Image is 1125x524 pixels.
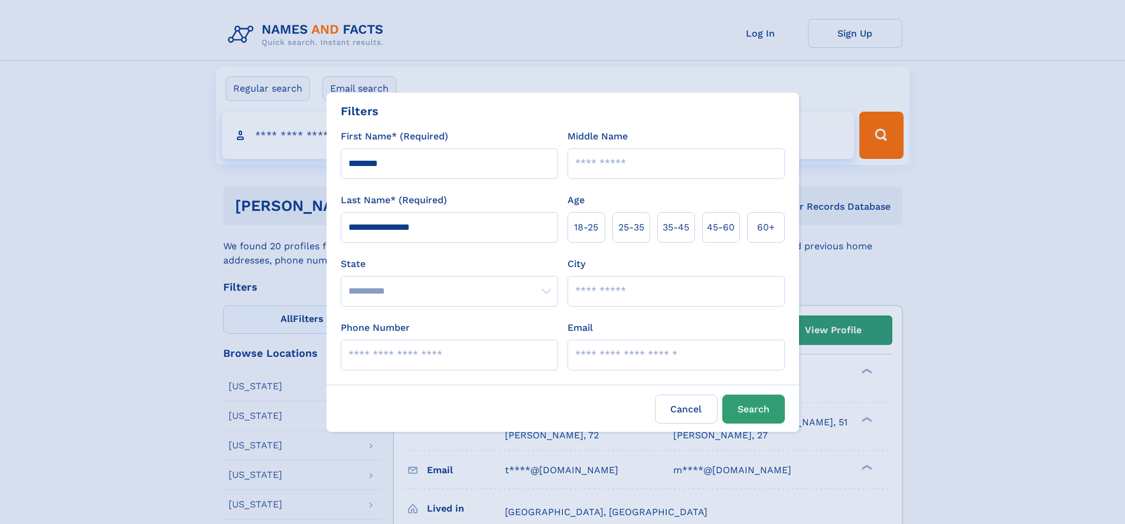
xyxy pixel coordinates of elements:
span: 45‑60 [707,220,735,235]
label: Age [568,193,585,207]
button: Search [722,395,785,424]
span: 25‑35 [618,220,644,235]
label: Phone Number [341,321,410,335]
div: Filters [341,102,379,120]
label: City [568,257,585,271]
label: Email [568,321,593,335]
label: State [341,257,558,271]
span: 18‑25 [574,220,598,235]
span: 60+ [757,220,775,235]
label: First Name* (Required) [341,129,448,144]
label: Last Name* (Required) [341,193,447,207]
label: Middle Name [568,129,628,144]
span: 35‑45 [663,220,689,235]
label: Cancel [655,395,718,424]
